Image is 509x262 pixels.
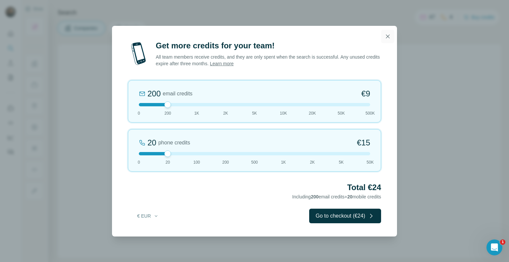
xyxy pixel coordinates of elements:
[338,110,345,116] span: 50K
[147,88,161,99] div: 200
[138,159,140,165] span: 0
[252,110,257,116] span: 5K
[222,159,229,165] span: 200
[128,182,381,193] h2: Total €24
[156,54,381,67] p: All team members receive credits, and they are only spent when the search is successful. Any unus...
[280,110,287,116] span: 10K
[361,88,370,99] span: €9
[486,239,502,255] iframe: Intercom live chat
[366,110,375,116] span: 500K
[309,209,381,223] button: Go to checkout (€24)
[138,110,140,116] span: 0
[133,210,163,222] button: € EUR
[128,40,149,67] img: mobile-phone
[166,159,170,165] span: 20
[147,137,156,148] div: 20
[163,90,193,98] span: email credits
[309,110,316,116] span: 20K
[357,137,370,148] span: €15
[194,110,199,116] span: 1K
[223,110,228,116] span: 2K
[193,159,200,165] span: 100
[311,194,318,199] span: 200
[347,194,353,199] span: 20
[367,159,373,165] span: 50K
[210,61,234,66] a: Learn more
[292,194,381,199] span: Including email credits + mobile credits
[500,239,505,245] span: 1
[164,110,171,116] span: 200
[339,159,344,165] span: 5K
[251,159,258,165] span: 500
[281,159,286,165] span: 1K
[158,139,190,147] span: phone credits
[310,159,315,165] span: 2K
